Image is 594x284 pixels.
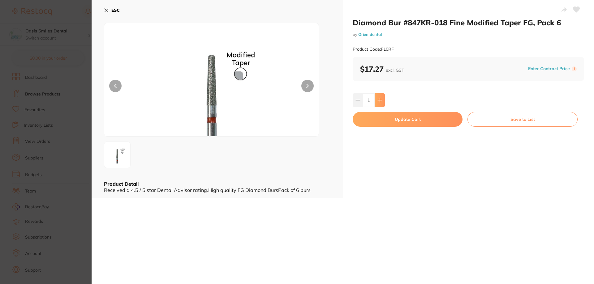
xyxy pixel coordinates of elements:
[526,66,572,72] button: Enter Contract Price
[104,181,139,187] b: Product Detail
[104,187,330,193] div: Received a 4.5 / 5 star Dental Advisor rating.High quality FG Diamond BursPack of 6 burs
[104,5,120,15] button: ESC
[353,18,584,27] h2: Diamond Bur #847KR-018 Fine Modified Taper FG, Pack 6
[467,112,578,127] button: Save to List
[353,32,584,37] small: by
[106,144,128,166] img: LTM3MDk3
[386,67,404,73] span: excl. GST
[111,7,120,13] b: ESC
[572,66,577,71] label: i
[147,39,276,136] img: LTM3MDk3
[358,32,382,37] a: Orien dental
[353,112,463,127] button: Update Cart
[353,47,394,52] small: Product Code: F10RF
[360,64,404,74] b: $17.27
